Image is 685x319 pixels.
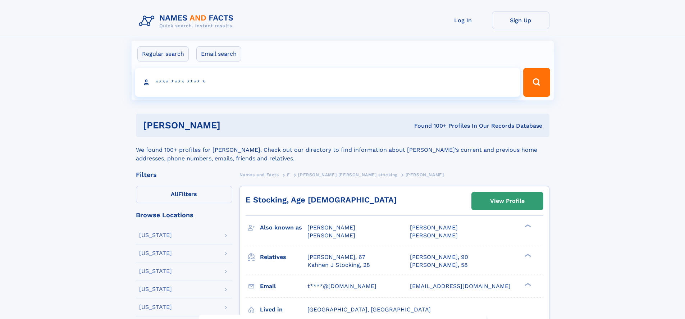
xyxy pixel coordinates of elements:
[523,224,531,228] div: ❯
[472,192,543,210] a: View Profile
[490,193,525,209] div: View Profile
[136,137,549,163] div: We found 100+ profiles for [PERSON_NAME]. Check out our directory to find information about [PERS...
[139,232,172,238] div: [US_STATE]
[136,186,232,203] label: Filters
[239,170,279,179] a: Names and Facts
[139,304,172,310] div: [US_STATE]
[410,253,468,261] a: [PERSON_NAME], 90
[523,253,531,258] div: ❯
[317,122,542,130] div: Found 100+ Profiles In Our Records Database
[434,12,492,29] a: Log In
[260,280,307,292] h3: Email
[523,68,550,97] button: Search Button
[298,172,397,177] span: [PERSON_NAME] [PERSON_NAME] stocking
[406,172,444,177] span: [PERSON_NAME]
[410,232,458,239] span: [PERSON_NAME]
[260,304,307,316] h3: Lived in
[260,222,307,234] h3: Also known as
[136,212,232,218] div: Browse Locations
[307,232,355,239] span: [PERSON_NAME]
[410,283,511,290] span: [EMAIL_ADDRESS][DOMAIN_NAME]
[139,250,172,256] div: [US_STATE]
[298,170,397,179] a: [PERSON_NAME] [PERSON_NAME] stocking
[143,121,318,130] h1: [PERSON_NAME]
[139,286,172,292] div: [US_STATE]
[307,306,431,313] span: [GEOGRAPHIC_DATA], [GEOGRAPHIC_DATA]
[137,46,189,61] label: Regular search
[410,261,468,269] a: [PERSON_NAME], 58
[287,172,290,177] span: E
[523,282,531,287] div: ❯
[135,68,520,97] input: search input
[136,12,239,31] img: Logo Names and Facts
[287,170,290,179] a: E
[260,251,307,263] h3: Relatives
[307,261,370,269] a: Kahnen J Stocking, 28
[246,195,397,204] a: E Stocking, Age [DEMOGRAPHIC_DATA]
[171,191,178,197] span: All
[196,46,241,61] label: Email search
[307,224,355,231] span: [PERSON_NAME]
[492,12,549,29] a: Sign Up
[139,268,172,274] div: [US_STATE]
[136,172,232,178] div: Filters
[307,253,365,261] a: [PERSON_NAME], 67
[410,224,458,231] span: [PERSON_NAME]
